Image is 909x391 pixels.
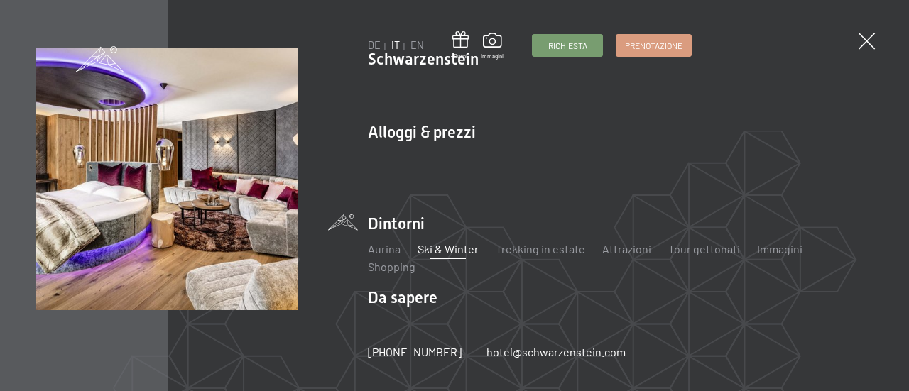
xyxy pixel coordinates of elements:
a: Prenotazione [616,35,691,56]
a: EN [410,39,424,51]
span: Prenotazione [625,40,682,52]
a: Richiesta [533,35,602,56]
a: hotel@schwarzenstein.com [486,344,626,360]
a: Trekking in estate [496,242,585,255]
span: Immagini [481,53,504,60]
a: Immagini [757,242,802,255]
a: Aurina [368,242,401,255]
a: Shopping [368,260,415,273]
a: Ski & Winter [418,242,479,255]
a: [PHONE_NUMBER] [368,344,462,360]
a: IT [391,39,400,51]
span: Richiesta [548,40,587,52]
a: Attrazioni [602,242,651,255]
span: [PHONE_NUMBER] [368,345,462,358]
a: Buoni [452,31,469,60]
a: DE [368,39,381,51]
span: Buoni [452,53,469,60]
a: Tour gettonati [668,242,740,255]
a: Immagini [481,33,504,60]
